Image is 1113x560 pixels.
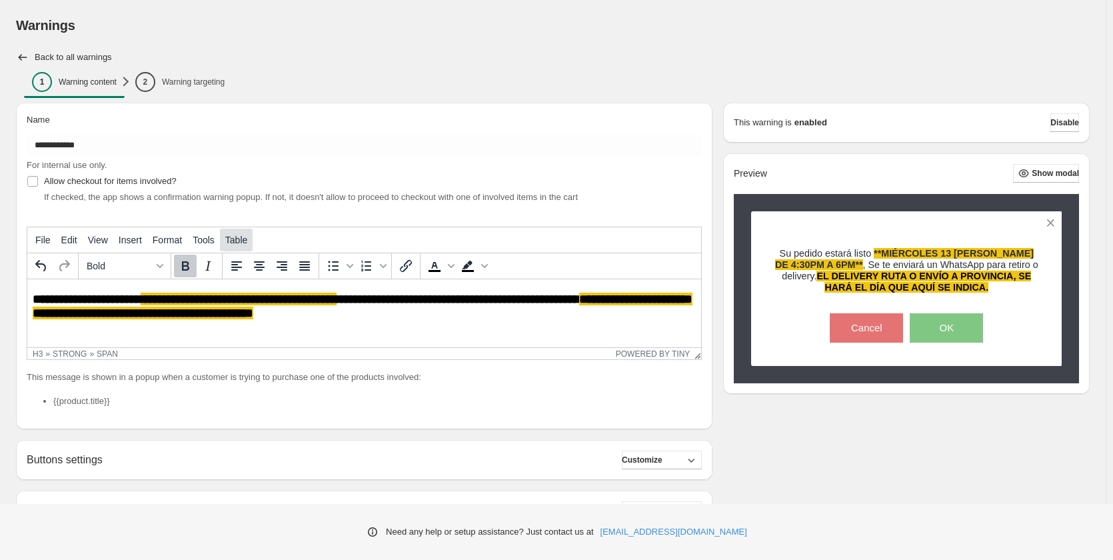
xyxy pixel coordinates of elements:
[734,168,767,179] h2: Preview
[53,395,702,408] li: {{product.title}}
[119,235,142,245] span: Insert
[59,77,117,87] p: Warning content
[794,116,827,129] strong: enabled
[97,349,118,359] div: span
[81,255,168,277] button: Formats
[816,271,1031,293] span: EL DELIVERY RUTA O ENVÍO A PROVINCIA, SE HARÁ EL DÍA QUE AQUÍ SE INDICA.
[622,501,702,520] button: Customize
[271,255,293,277] button: Align right
[690,348,701,359] div: Resize
[27,279,701,347] iframe: Rich Text Area
[16,18,75,33] span: Warnings
[775,248,1034,270] span: **MIÉRCOLES 13 [PERSON_NAME] DE 4:30PM A 6PM**
[35,235,51,245] span: File
[35,52,112,63] h2: Back to all warnings
[32,72,52,92] div: 1
[622,451,702,469] button: Customize
[33,349,43,359] div: h3
[27,453,103,466] h2: Buttons settings
[135,72,155,92] div: 2
[355,255,389,277] div: Numbered list
[830,313,903,343] button: Cancel
[600,525,747,539] a: [EMAIL_ADDRESS][DOMAIN_NAME]
[61,235,77,245] span: Edit
[44,176,177,186] span: Allow checkout for items involved?
[89,349,94,359] div: »
[395,255,417,277] button: Insert/edit link
[622,455,662,465] span: Customize
[774,248,1039,294] h3: Su pedido estará listo , Se te enviará un WhatsApp para retiro o delivery.
[162,77,225,87] p: Warning targeting
[45,349,50,359] div: »
[910,313,983,343] button: OK
[423,255,457,277] div: Text color
[153,235,182,245] span: Format
[1013,164,1079,183] button: Show modal
[1050,117,1079,128] span: Disable
[457,255,490,277] div: Background color
[27,371,702,384] p: This message is shown in a popup when a customer is trying to purchase one of the products involved:
[27,115,50,125] span: Name
[616,349,690,359] a: Powered by Tiny
[1050,113,1079,132] button: Disable
[197,255,219,277] button: Italic
[293,255,316,277] button: Justify
[53,255,75,277] button: Redo
[193,235,215,245] span: Tools
[174,255,197,277] button: Bold
[88,235,108,245] span: View
[30,255,53,277] button: Undo
[225,255,248,277] button: Align left
[87,261,152,271] span: Bold
[1032,168,1079,179] span: Show modal
[44,192,578,202] span: If checked, the app shows a confirmation warning popup. If not, it doesn't allow to proceed to ch...
[53,349,87,359] div: strong
[322,255,355,277] div: Bullet list
[248,255,271,277] button: Align center
[27,160,107,170] span: For internal use only.
[734,116,792,129] p: This warning is
[225,235,247,245] span: Table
